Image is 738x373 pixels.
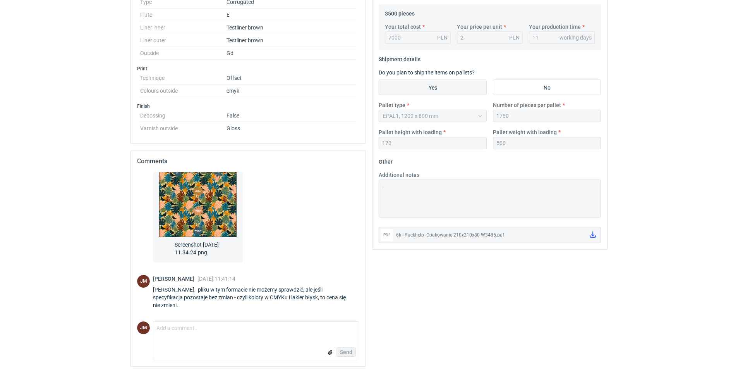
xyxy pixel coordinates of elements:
legend: 3500 pieces [385,7,415,17]
div: PLN [509,34,520,41]
dt: Liner inner [140,21,227,34]
h2: Comments [137,157,359,166]
textarea: - [379,180,601,218]
span: Send [340,349,352,355]
dt: Colours outside [140,85,227,97]
label: Your production time [529,23,581,31]
label: Pallet weight with loading [493,128,557,136]
dd: Gloss [227,122,356,131]
dt: Outside [140,47,227,60]
div: working days [560,34,592,41]
div: PLN [437,34,448,41]
div: 6k - Packhelp -Opakowanie 210x210x80 W3485.pdf [396,231,584,239]
div: JOANNA MOCZAŁA [137,275,150,288]
legend: Shipment details [379,53,420,62]
button: Send [336,347,356,357]
figcaption: JM [137,321,150,334]
dd: Testliner brown [227,34,356,47]
dd: cmyk [227,85,356,97]
a: Screenshot [DATE] 11.34.24.png [153,138,243,262]
div: pdf [381,229,393,241]
figcaption: JM [137,275,150,288]
label: Do you plan to ship the items on pallets? [379,69,475,76]
span: [DATE] 11:41:14 [197,276,235,282]
dt: Liner outer [140,34,227,47]
legend: Other [379,155,393,165]
dd: Offset [227,72,356,85]
dt: Technique [140,72,227,85]
div: JOANNA MOCZAŁA [137,321,150,334]
dt: Flute [140,9,227,21]
label: Pallet type [379,101,405,109]
label: Your price per unit [457,23,502,31]
dt: Varnish outside [140,122,227,131]
dt: Debossing [140,109,227,122]
span: [PERSON_NAME] [153,276,197,282]
dd: E [227,9,356,21]
dd: Testliner brown [227,21,356,34]
div: [PERSON_NAME], pliku w tym formacie nie możemy sprawdzić, ale jeśli specyfikacja pozostaje bez zm... [153,286,359,309]
label: Your total cost [385,23,421,31]
label: Additional notes [379,171,419,179]
dd: Gd [227,47,356,60]
label: Pallet height with loading [379,128,442,136]
label: Number of pieces per pallet [493,101,561,109]
h3: Print [137,66,359,72]
h3: Finish [137,103,359,109]
dd: False [227,109,356,122]
img: LEdy3PaK0h0QpB5zlqFqKEXCCPdtWhS2lg47ewn4.png [159,145,237,238]
span: Screenshot [DATE] 11.34.24.png [175,238,221,256]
